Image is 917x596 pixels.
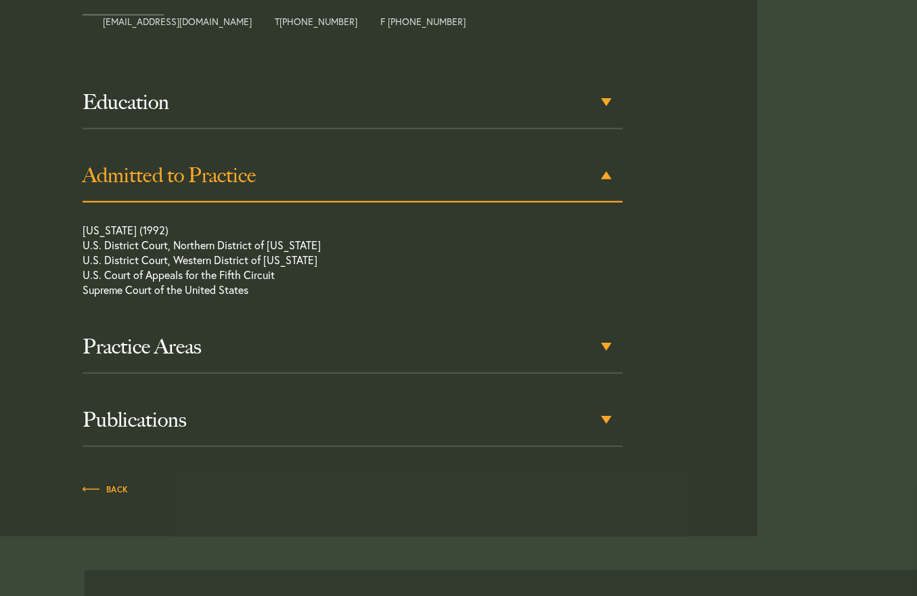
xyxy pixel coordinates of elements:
[83,335,623,359] h3: Practice Areas
[83,90,623,114] h3: Education
[380,17,466,26] span: F [PHONE_NUMBER]
[275,17,357,26] span: T
[83,223,568,304] p: [US_STATE] (1992) U.S. District Court, Northern District of [US_STATE] U.S. District Court, Weste...
[83,481,129,496] a: Back
[83,486,129,494] span: Back
[279,15,357,28] a: [PHONE_NUMBER]
[83,408,623,432] h3: Publications
[83,163,623,188] h3: Admitted to Practice
[103,15,252,28] a: [EMAIL_ADDRESS][DOMAIN_NAME]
